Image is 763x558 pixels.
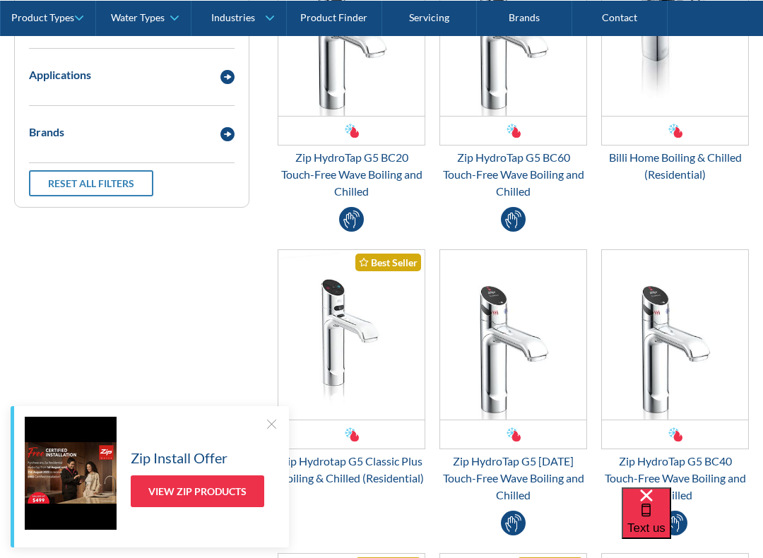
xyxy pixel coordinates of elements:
div: Product Types [11,11,74,23]
a: Zip Hydrotap G5 Classic Plus Boiling & Chilled (Residential)Best SellerZip Hydrotap G5 Classic Pl... [278,249,425,487]
img: Zip HydroTap G5 BC100 Touch-Free Wave Boiling and Chilled [440,250,586,420]
div: Applications [29,66,91,83]
iframe: podium webchat widget bubble [622,487,763,558]
div: Zip HydroTap G5 BC40 Touch-Free Wave Boiling and Chilled [601,453,749,504]
div: Zip HydroTap G5 BC20 Touch-Free Wave Boiling and Chilled [278,149,425,200]
div: Zip HydroTap G5 [DATE] Touch-Free Wave Boiling and Chilled [439,453,587,504]
div: Best Seller [355,254,421,271]
div: Zip HydroTap G5 BC60 Touch-Free Wave Boiling and Chilled [439,149,587,200]
div: Zip Hydrotap G5 Classic Plus Boiling & Chilled (Residential) [278,453,425,487]
img: Zip Hydrotap G5 Classic Plus Boiling & Chilled (Residential) [278,250,425,420]
a: Reset all filters [29,170,153,196]
img: Zip Install Offer [25,417,117,530]
div: Billi Home Boiling & Chilled (Residential) [601,149,749,183]
img: Zip HydroTap G5 BC40 Touch-Free Wave Boiling and Chilled [602,250,748,420]
div: Water Types [111,11,165,23]
a: Zip HydroTap G5 BC40 Touch-Free Wave Boiling and ChilledZip HydroTap G5 BC40 Touch-Free Wave Boil... [601,249,749,504]
a: Zip HydroTap G5 BC100 Touch-Free Wave Boiling and ChilledZip HydroTap G5 [DATE] Touch-Free Wave B... [439,249,587,504]
a: View Zip Products [131,475,264,507]
h5: Zip Install Offer [131,447,227,468]
div: Industries [211,11,255,23]
div: Brands [29,124,64,141]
